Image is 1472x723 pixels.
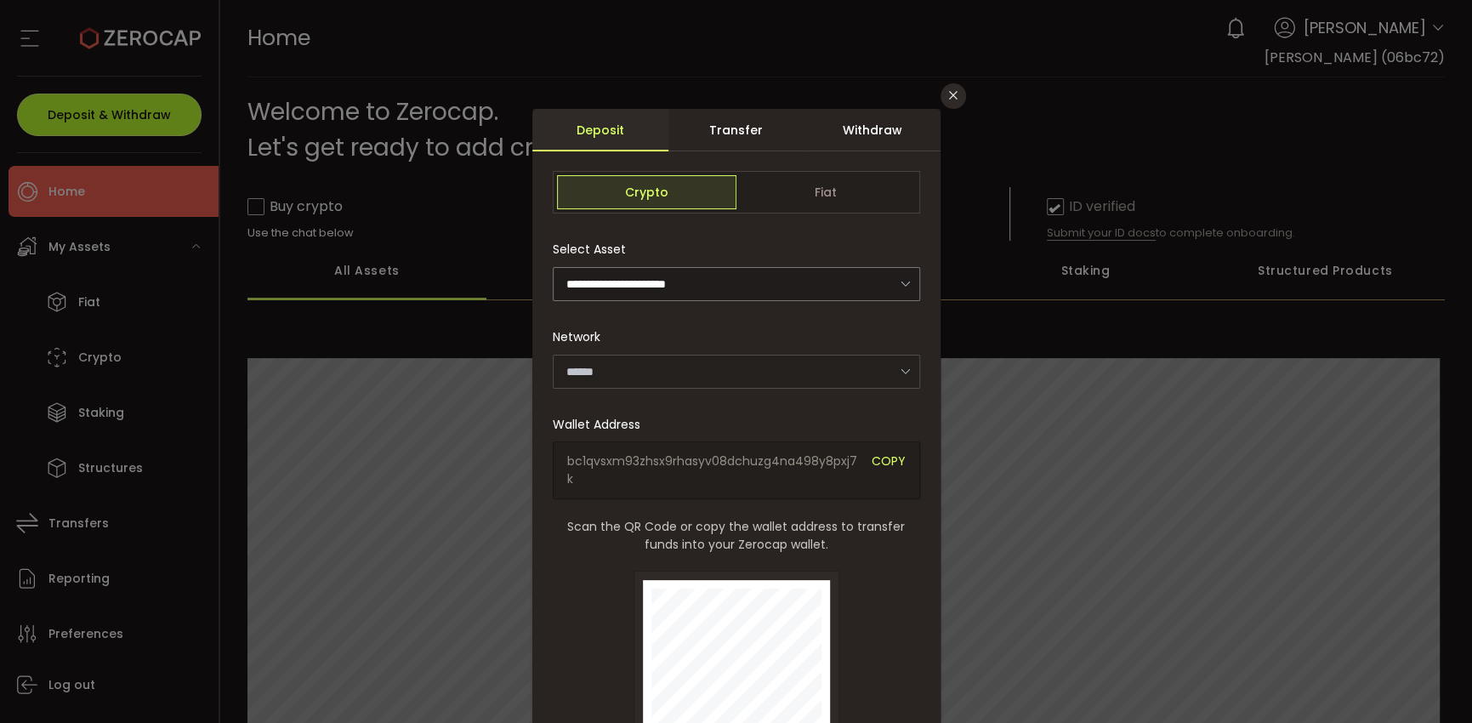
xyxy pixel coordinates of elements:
[553,518,920,554] span: Scan the QR Code or copy the wallet address to transfer funds into your Zerocap wallet.
[553,416,651,433] label: Wallet Address
[1387,641,1472,723] iframe: Chat Widget
[736,175,916,209] span: Fiat
[567,453,859,488] span: bc1qvsxm93zhsx9rhasyv08dchuzg4na498y8pxj7k
[872,453,906,488] span: COPY
[668,109,804,151] div: Transfer
[804,109,941,151] div: Withdraw
[557,175,736,209] span: Crypto
[941,83,966,109] button: Close
[532,109,668,151] div: Deposit
[553,241,636,258] label: Select Asset
[553,328,611,345] label: Network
